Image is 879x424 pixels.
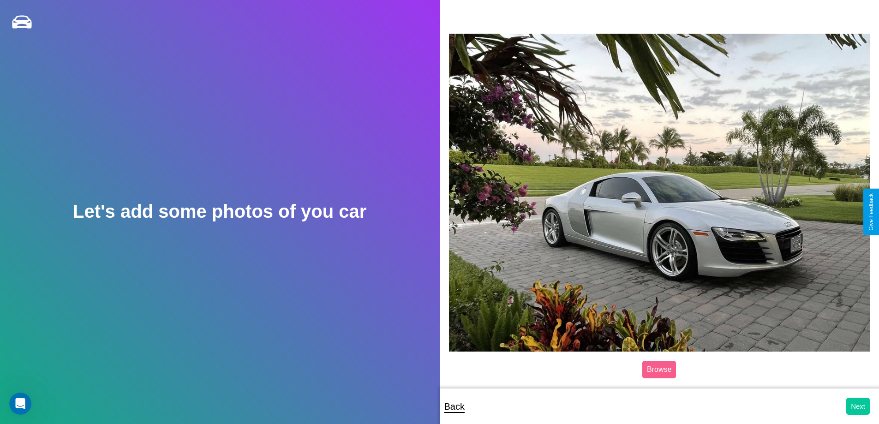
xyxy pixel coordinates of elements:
[444,398,465,415] p: Back
[642,361,676,378] label: Browse
[449,34,870,351] img: posted
[846,398,870,415] button: Next
[868,193,874,231] div: Give Feedback
[9,393,31,415] iframe: Intercom live chat
[73,201,366,222] h2: Let's add some photos of you car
